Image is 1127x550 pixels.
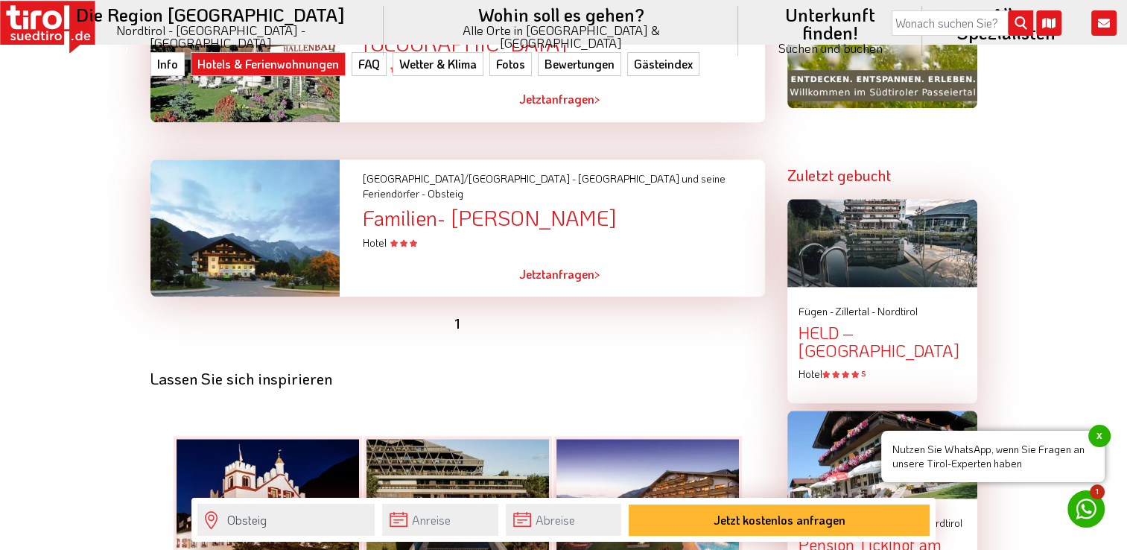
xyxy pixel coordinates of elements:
[594,266,600,282] span: >
[55,24,366,49] small: Nordtirol - [GEOGRAPHIC_DATA] - [GEOGRAPHIC_DATA]
[799,304,834,318] span: Fügen -
[629,505,930,536] button: Jetzt kostenlos anfragen
[892,10,1033,36] input: Wonach suchen Sie?
[756,42,904,54] small: Suchen und buchen
[454,314,460,332] a: 1
[519,257,600,291] a: Jetztanfragen>
[799,324,966,360] div: HELD – [GEOGRAPHIC_DATA]
[362,236,417,250] span: Hotel
[836,304,875,318] span: Zillertal -
[362,171,575,186] span: [GEOGRAPHIC_DATA]/[GEOGRAPHIC_DATA] -
[877,304,918,318] span: Nordtirol
[1091,10,1117,36] i: Kontakt
[427,186,463,200] span: Obsteig
[362,171,725,200] span: [GEOGRAPHIC_DATA] und seine Feriendörfer -
[799,367,966,382] div: Hotel
[401,24,720,49] small: Alle Orte in [GEOGRAPHIC_DATA] & [GEOGRAPHIC_DATA]
[382,504,498,536] input: Anreise
[519,91,545,107] span: Jetzt
[519,266,545,282] span: Jetzt
[1067,490,1105,528] a: 1 Nutzen Sie WhatsApp, wenn Sie Fragen an unsere Tirol-Experten habenx
[1090,484,1105,499] span: 1
[506,504,621,536] input: Abreise
[1088,425,1111,447] span: x
[594,91,600,107] span: >
[787,165,891,185] strong: Zuletzt gebucht
[150,370,765,387] div: Lassen Sie sich inspirieren
[362,206,764,230] div: Familien- [PERSON_NAME]
[799,304,966,382] a: Fügen - Zillertal - Nordtirol HELD – [GEOGRAPHIC_DATA] Hotel S
[861,368,866,379] sup: S
[197,504,375,536] input: Wo soll's hingehen?
[881,431,1105,482] span: Nutzen Sie WhatsApp, wenn Sie Fragen an unsere Tirol-Experten haben
[1036,10,1061,36] i: Karte öffnen
[519,83,600,117] a: Jetztanfragen>
[922,516,962,530] span: Nordtirol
